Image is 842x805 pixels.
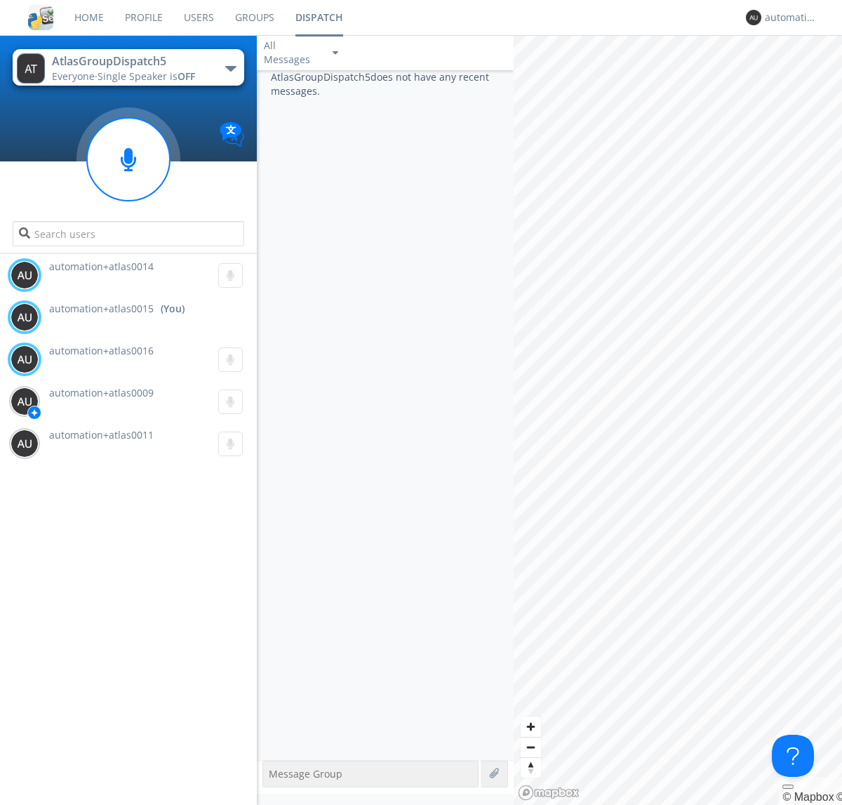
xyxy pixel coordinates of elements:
div: AtlasGroupDispatch5 [52,53,210,69]
div: Everyone · [52,69,210,84]
div: AtlasGroupDispatch5 does not have any recent messages. [257,70,514,760]
img: caret-down-sm.svg [333,51,338,55]
img: Translation enabled [220,122,244,147]
span: automation+atlas0011 [49,428,154,441]
a: Mapbox [782,791,834,803]
div: automation+atlas0015 [765,11,817,25]
input: Search users [13,221,243,246]
span: OFF [178,69,195,83]
span: automation+atlas0016 [49,344,154,357]
div: All Messages [264,39,320,67]
button: AtlasGroupDispatch5Everyone·Single Speaker isOFF [13,49,243,86]
span: automation+atlas0014 [49,260,154,273]
img: 373638.png [746,10,761,25]
button: Zoom in [521,717,541,737]
img: 373638.png [17,53,45,84]
button: Zoom out [521,737,541,757]
img: 373638.png [11,303,39,331]
a: Mapbox logo [518,785,580,801]
span: automation+atlas0015 [49,302,154,316]
img: 373638.png [11,261,39,289]
button: Reset bearing to north [521,757,541,778]
span: Single Speaker is [98,69,195,83]
iframe: Toggle Customer Support [772,735,814,777]
img: 373638.png [11,345,39,373]
span: Reset bearing to north [521,758,541,778]
span: automation+atlas0009 [49,386,154,399]
button: Toggle attribution [782,785,794,789]
img: cddb5a64eb264b2086981ab96f4c1ba7 [28,5,53,30]
img: 373638.png [11,387,39,415]
span: Zoom out [521,738,541,757]
img: 373638.png [11,430,39,458]
div: (You) [161,302,185,316]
